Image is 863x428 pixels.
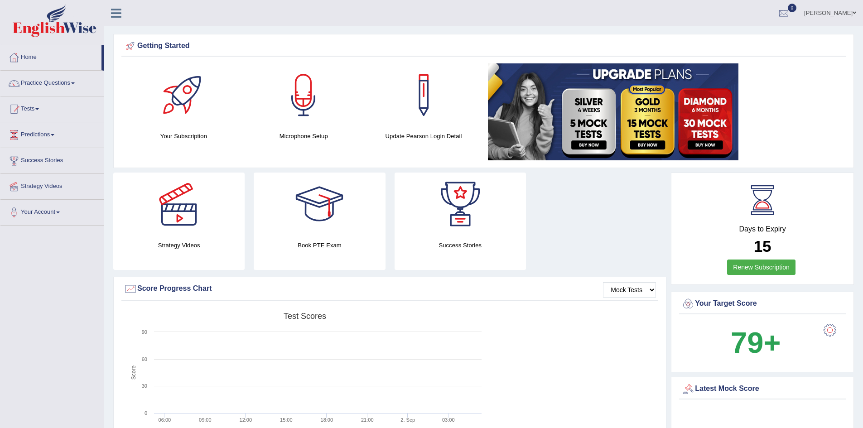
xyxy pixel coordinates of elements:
[0,174,104,197] a: Strategy Videos
[788,4,797,12] span: 0
[199,417,212,423] text: 09:00
[681,382,844,396] div: Latest Mock Score
[400,417,415,423] tspan: 2. Sep
[0,45,101,67] a: Home
[159,417,171,423] text: 06:00
[124,39,844,53] div: Getting Started
[681,225,844,233] h4: Days to Expiry
[0,122,104,145] a: Predictions
[488,63,738,160] img: small5.jpg
[0,200,104,222] a: Your Account
[731,326,781,359] b: 79+
[130,365,137,380] tspan: Score
[681,297,844,311] div: Your Target Score
[0,96,104,119] a: Tests
[142,329,147,335] text: 90
[395,240,526,250] h4: Success Stories
[113,240,245,250] h4: Strategy Videos
[0,71,104,93] a: Practice Questions
[321,417,333,423] text: 18:00
[142,383,147,389] text: 30
[727,260,796,275] a: Renew Subscription
[248,131,359,141] h4: Microphone Setup
[145,410,147,416] text: 0
[368,131,479,141] h4: Update Pearson Login Detail
[124,282,656,296] div: Score Progress Chart
[284,312,326,321] tspan: Test scores
[442,417,455,423] text: 03:00
[142,356,147,362] text: 60
[361,417,374,423] text: 21:00
[128,131,239,141] h4: Your Subscription
[0,148,104,171] a: Success Stories
[240,417,252,423] text: 12:00
[280,417,293,423] text: 15:00
[754,237,771,255] b: 15
[254,240,385,250] h4: Book PTE Exam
